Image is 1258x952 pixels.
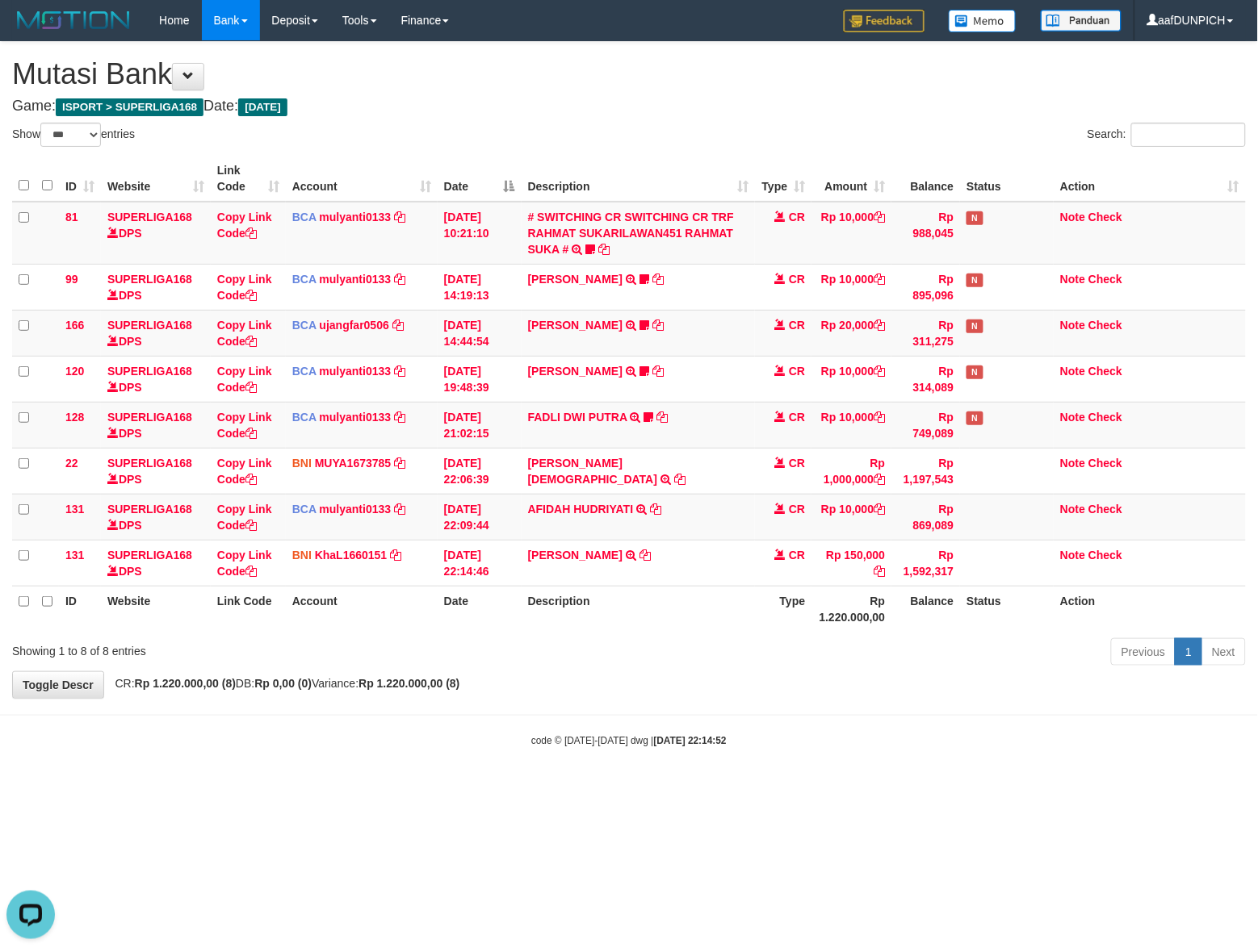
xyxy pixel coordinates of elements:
h4: Game: Date: [12,98,1246,115]
td: [DATE] 21:02:15 [438,402,522,448]
th: Description: activate to sort column ascending [522,156,756,202]
a: Copy Link Code [217,457,272,486]
span: Has Note [967,273,983,287]
span: Has Note [967,319,983,333]
img: Button%20Memo.svg [949,10,1017,32]
th: ID [59,586,101,632]
strong: Rp 1.220.000,00 (8) [359,677,459,690]
span: BNI [292,549,312,562]
a: [PERSON_NAME] [528,365,623,378]
td: Rp 314,089 [891,356,960,402]
a: MUYA1673785 [315,457,391,470]
a: Copy Link Code [217,549,272,578]
td: Rp 311,275 [891,310,960,356]
select: Showentries [40,123,101,147]
span: BCA [292,411,317,424]
td: Rp 895,096 [891,264,960,310]
span: Has Note [967,365,983,379]
a: # SWITCHING CR SWITCHING CR TRF RAHMAT SUKARILAWAN451 RAHMAT SUKA # [528,211,734,256]
span: Has Note [967,411,983,425]
a: Copy MUHAMMAD REZA to clipboard [652,273,664,286]
a: mulyanti0133 [320,503,392,516]
span: 81 [65,211,78,223]
strong: [DATE] 22:14:52 [654,735,727,746]
strong: Rp 0,00 (0) [254,677,312,690]
span: BCA [292,273,317,286]
a: Note [1060,503,1085,516]
a: Copy Link Code [217,365,272,394]
a: Check [1088,211,1122,223]
td: Rp 150,000 [811,540,891,586]
label: Show entries [12,123,135,147]
th: Balance [891,586,960,632]
a: Copy FADLI DWI PUTRA to clipboard [657,411,669,424]
a: Copy JUAN ERWIN HUTAGALUNG to clipboard [639,549,651,562]
a: AFIDAH HUDRIYATI [528,503,634,516]
a: Note [1060,273,1085,286]
th: Link Code [211,586,286,632]
a: Copy KhaL1660151 to clipboard [390,549,401,562]
a: Copy Rp 20,000 to clipboard [874,319,885,332]
span: CR [789,457,805,470]
a: Copy mulyanti0133 to clipboard [394,365,405,378]
td: [DATE] 22:14:46 [438,540,522,586]
a: Copy Rp 10,000 to clipboard [874,211,885,223]
th: Status [960,156,1054,202]
a: [PERSON_NAME] [528,273,623,286]
th: Website: activate to sort column ascending [101,156,211,202]
a: Copy Rp 10,000 to clipboard [874,503,885,516]
a: Check [1088,319,1122,332]
a: Copy NOVEN ELING PRAYOG to clipboard [652,319,664,332]
a: Copy Rp 10,000 to clipboard [874,411,885,424]
span: CR [789,503,805,516]
a: Copy MUYA1673785 to clipboard [394,457,405,470]
span: BCA [292,319,317,332]
td: Rp 1,592,317 [891,540,960,586]
a: Copy AFIDAH HUDRIYATI to clipboard [650,503,661,516]
span: 120 [65,365,84,378]
span: CR [789,549,805,562]
a: Copy mulyanti0133 to clipboard [394,211,405,223]
a: Note [1060,365,1085,378]
a: Note [1060,319,1085,332]
td: Rp 10,000 [811,356,891,402]
a: ujangfar0506 [320,319,389,332]
a: Previous [1111,638,1176,666]
th: Account [286,586,438,632]
span: CR [789,319,805,332]
td: Rp 10,000 [811,494,891,540]
th: Action [1054,586,1246,632]
a: Note [1060,457,1085,470]
a: [PERSON_NAME] [528,549,623,562]
th: Type: activate to sort column ascending [755,156,811,202]
span: BCA [292,503,317,516]
a: FADLI DWI PUTRA [528,411,627,424]
span: CR [789,211,805,223]
td: Rp 988,045 [891,202,960,265]
td: DPS [101,402,211,448]
a: SUPERLIGA168 [107,319,192,332]
a: Check [1088,273,1122,286]
a: Copy Link Code [217,503,272,532]
a: 1 [1175,638,1202,666]
a: Copy Link Code [217,273,272,302]
td: [DATE] 10:21:10 [438,202,522,265]
a: Check [1088,365,1122,378]
span: BNI [292,457,312,470]
a: [PERSON_NAME][DEMOGRAPHIC_DATA] [528,457,657,486]
th: Action: activate to sort column ascending [1054,156,1246,202]
td: Rp 1,000,000 [811,448,891,494]
th: Status [960,586,1054,632]
a: Note [1060,411,1085,424]
small: code © [DATE]-[DATE] dwg | [531,735,727,746]
th: Website [101,586,211,632]
td: Rp 10,000 [811,402,891,448]
a: Note [1060,211,1085,223]
a: Check [1088,457,1122,470]
button: Open LiveChat chat widget [6,6,55,55]
a: [PERSON_NAME] [528,319,623,332]
span: 22 [65,457,78,470]
th: Date: activate to sort column descending [438,156,522,202]
a: Copy Link Code [217,411,272,440]
a: Copy Link Code [217,319,272,348]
